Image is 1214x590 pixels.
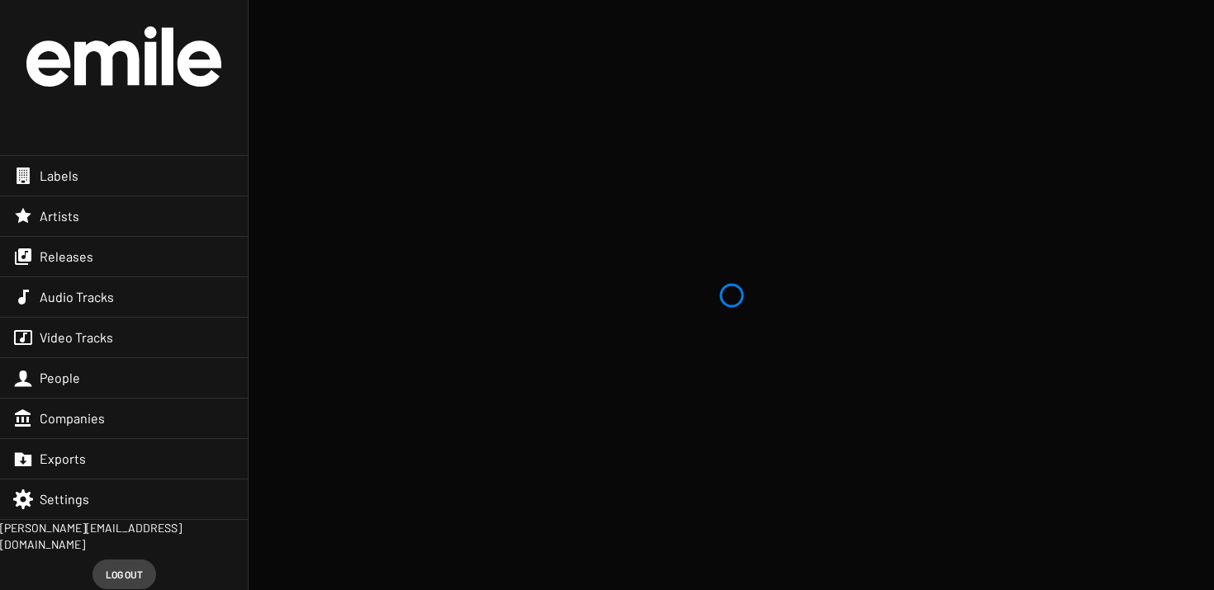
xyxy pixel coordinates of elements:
[40,451,86,467] span: Exports
[92,559,156,589] button: Log out
[40,289,114,305] span: Audio Tracks
[40,370,80,386] span: People
[40,329,113,346] span: Video Tracks
[106,559,143,589] span: Log out
[40,410,105,427] span: Companies
[26,26,221,87] img: grand-official-logo.svg
[40,168,78,184] span: Labels
[40,248,93,265] span: Releases
[40,491,89,507] span: Settings
[40,208,79,224] span: Artists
